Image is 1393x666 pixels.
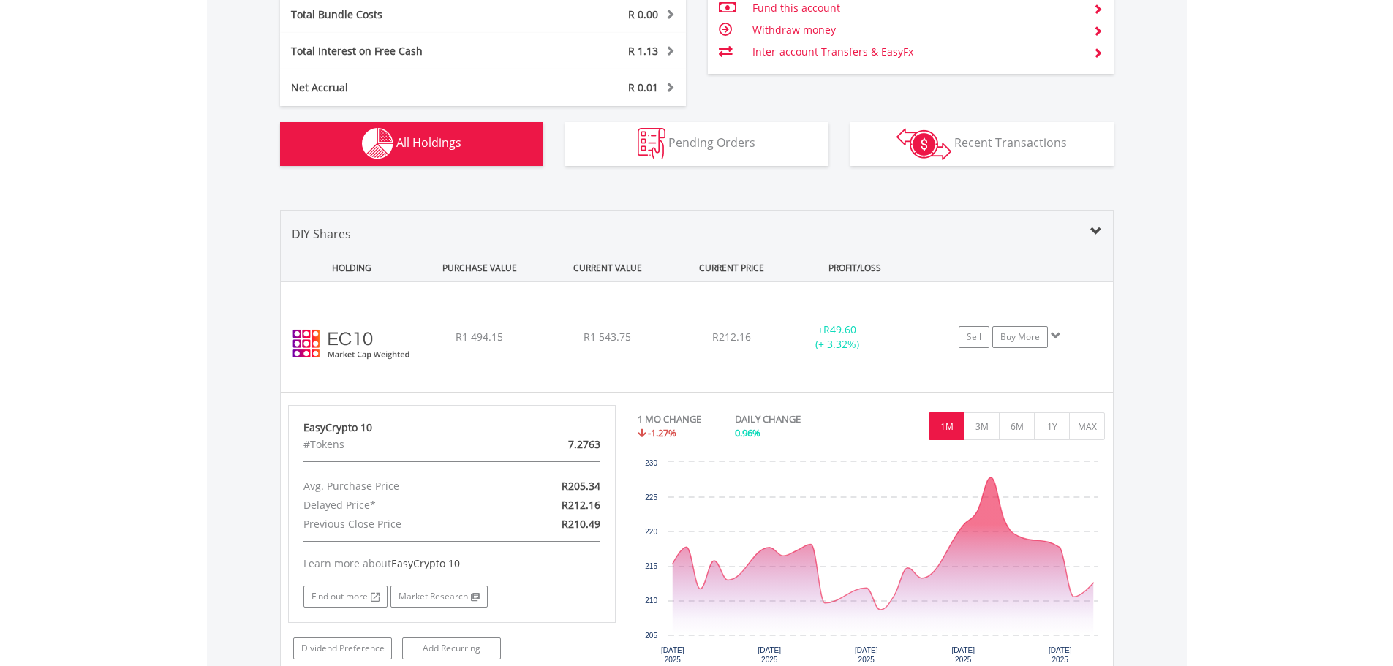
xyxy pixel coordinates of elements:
[280,7,517,22] div: Total Bundle Costs
[954,135,1067,151] span: Recent Transactions
[292,515,505,534] div: Previous Close Price
[280,80,517,95] div: Net Accrual
[638,412,701,426] div: 1 MO CHANGE
[645,459,657,467] text: 230
[645,562,657,570] text: 215
[758,646,781,664] text: [DATE] 2025
[396,135,461,151] span: All Holdings
[823,322,856,336] span: R49.60
[390,586,488,608] a: Market Research
[638,128,665,159] img: pending_instructions-wht.png
[303,586,388,608] a: Find out more
[546,254,671,281] div: CURRENT VALUE
[292,435,505,454] div: #Tokens
[648,426,676,439] span: -1.27%
[855,646,878,664] text: [DATE] 2025
[735,412,852,426] div: DAILY CHANGE
[645,493,657,502] text: 225
[562,498,600,512] span: R212.16
[793,254,918,281] div: PROFIT/LOSS
[645,528,657,536] text: 220
[288,300,414,388] img: EC10.EC.EC10.png
[280,44,517,58] div: Total Interest on Free Cash
[964,412,1000,440] button: 3M
[929,412,964,440] button: 1M
[292,477,505,496] div: Avg. Purchase Price
[303,556,600,571] div: Learn more about
[999,412,1035,440] button: 6M
[850,122,1114,166] button: Recent Transactions
[1069,412,1105,440] button: MAX
[992,326,1048,348] a: Buy More
[1034,412,1070,440] button: 1Y
[303,420,600,435] div: EasyCrypto 10
[712,330,751,344] span: R212.16
[456,330,503,344] span: R1 494.15
[645,632,657,640] text: 205
[951,646,975,664] text: [DATE] 2025
[402,637,501,659] a: Add Recurring
[293,637,392,659] a: Dividend Preference
[959,326,989,348] a: Sell
[645,597,657,605] text: 210
[668,135,755,151] span: Pending Orders
[362,128,393,159] img: holdings-wht.png
[418,254,543,281] div: PURCHASE VALUE
[628,44,658,58] span: R 1.13
[628,80,658,94] span: R 0.01
[782,322,893,352] div: + (+ 3.32%)
[565,122,828,166] button: Pending Orders
[673,254,789,281] div: CURRENT PRICE
[661,646,684,664] text: [DATE] 2025
[391,556,460,570] span: EasyCrypto 10
[1049,646,1072,664] text: [DATE] 2025
[896,128,951,160] img: transactions-zar-wht.png
[628,7,658,21] span: R 0.00
[735,426,760,439] span: 0.96%
[752,19,1081,41] td: Withdraw money
[752,41,1081,63] td: Inter-account Transfers & EasyFx
[292,226,351,242] span: DIY Shares
[505,435,611,454] div: 7.2763
[292,496,505,515] div: Delayed Price*
[584,330,631,344] span: R1 543.75
[562,479,600,493] span: R205.34
[562,517,600,531] span: R210.49
[280,122,543,166] button: All Holdings
[282,254,415,281] div: HOLDING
